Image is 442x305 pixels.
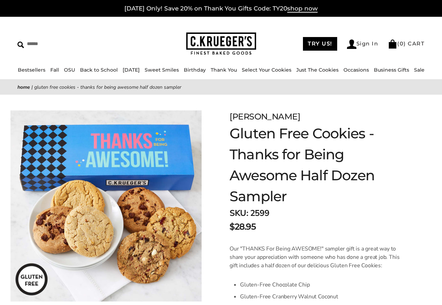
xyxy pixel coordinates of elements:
a: (0) CART [388,40,425,47]
span: Gluten-Free Cranberry Walnut Coconut [240,293,338,300]
strong: SKU: [230,208,248,219]
a: Sign In [347,39,378,49]
a: Back to School [80,67,118,73]
a: Select Your Cookies [242,67,291,73]
a: [DATE] [123,67,140,73]
span: Gluten-Free Chocolate Chip [240,281,310,289]
input: Search [17,38,111,49]
h1: Gluten Free Cookies - Thanks for Being Awesome Half Dozen Sampler [230,123,407,207]
a: [DATE] Only! Save 20% on Thank You Gifts Code: TY20shop now [124,5,318,13]
img: Bag [388,39,397,49]
a: Sweet Smiles [145,67,179,73]
a: Sale [414,67,425,73]
a: Thank You [211,67,237,73]
a: Birthday [184,67,206,73]
p: Our "THANKS For Being AWESOME!" sampler gift is a great way to share your appreciation with someo... [230,245,407,270]
a: Home [17,84,30,90]
img: Account [347,39,356,49]
a: Just The Cookies [296,67,339,73]
div: [PERSON_NAME] [230,110,407,123]
a: TRY US! [303,37,337,51]
img: Gluten Free Cookies - Thanks for Being Awesome Half Dozen Sampler [10,110,202,302]
a: Fall [50,67,59,73]
a: Business Gifts [374,67,409,73]
img: Search [17,42,24,48]
span: $28.95 [230,220,256,233]
img: C.KRUEGER'S [186,32,256,55]
span: shop now [287,5,318,13]
span: 2599 [250,208,269,219]
span: 0 [400,40,404,47]
nav: breadcrumbs [17,83,425,91]
span: | [31,84,33,90]
a: OSU [64,67,75,73]
a: Bestsellers [18,67,45,73]
a: Occasions [343,67,369,73]
span: Gluten Free Cookies - Thanks for Being Awesome Half Dozen Sampler [34,84,181,90]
